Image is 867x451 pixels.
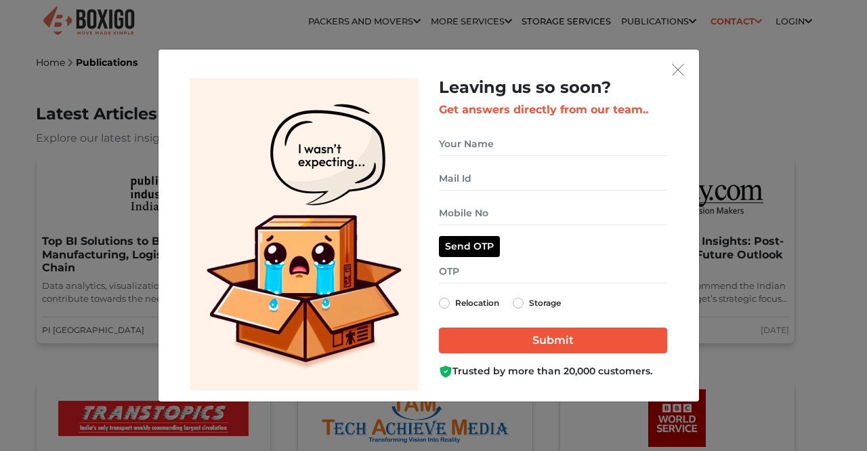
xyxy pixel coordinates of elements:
[439,365,452,378] img: Boxigo Customer Shield
[439,103,667,116] h3: Get answers directly from our team..
[439,364,667,378] div: Trusted by more than 20,000 customers.
[439,328,667,353] input: Submit
[439,78,667,98] h2: Leaving us so soon?
[439,167,667,191] input: Mail Id
[672,64,684,76] img: exit
[529,295,561,311] label: Storage
[439,132,667,156] input: Your Name
[439,260,667,283] input: OTP
[439,201,667,225] input: Mobile No
[455,295,499,311] label: Relocation
[190,78,419,391] img: Lead Welcome Image
[439,236,500,257] button: Send OTP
